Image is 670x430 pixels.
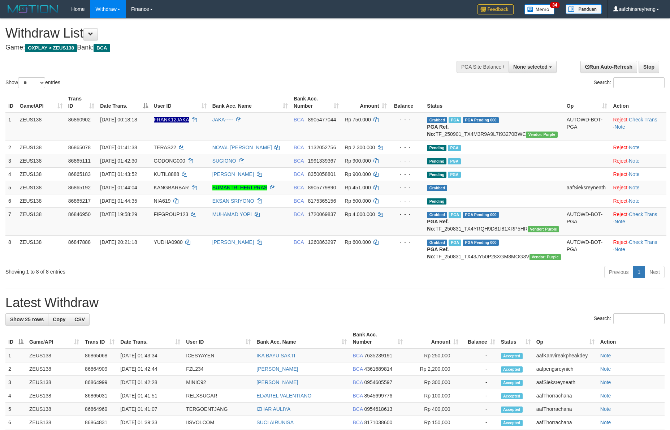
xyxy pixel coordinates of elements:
a: IZHAR AULIYA [256,406,290,412]
a: Note [600,366,611,372]
span: Marked by aafpengsreynich [448,172,461,178]
td: ZEUS138 [26,416,82,429]
td: · [610,181,666,194]
a: Note [600,420,611,425]
h1: Withdraw List [5,26,440,40]
th: ID [5,92,17,113]
label: Search: [594,313,665,324]
td: · [610,141,666,154]
a: [PERSON_NAME] [212,239,254,245]
span: BCA [94,44,110,52]
th: User ID: activate to sort column ascending [183,328,254,349]
span: 86846950 [68,211,91,217]
th: Action [597,328,665,349]
td: 4 [5,389,26,403]
a: EKSAN SRIYONO [212,198,254,204]
span: [DATE] 19:58:29 [100,211,137,217]
td: 4 [5,167,17,181]
td: ZEUS138 [26,362,82,376]
td: aafThorrachana [533,416,597,429]
a: Note [600,393,611,399]
td: · · [610,207,666,235]
span: Copy 0954618613 to clipboard [364,406,392,412]
a: JAKA----- [212,117,233,122]
a: Note [600,406,611,412]
a: Show 25 rows [5,313,48,326]
span: 86865078 [68,145,91,150]
div: - - - [393,197,421,205]
td: RELXSUGAR [183,389,254,403]
span: KANGBARBAR [154,185,189,190]
span: Marked by aafpengsreynich [448,158,461,164]
b: PGA Ref. No: [427,246,449,259]
img: MOTION_logo.png [5,4,60,14]
span: None selected [513,64,548,70]
span: [DATE] 01:43:52 [100,171,137,177]
span: Grabbed [427,240,447,246]
span: Copy 8545699776 to clipboard [364,393,392,399]
span: Accepted [501,366,523,373]
h4: Game: Bank: [5,44,440,51]
td: · [610,167,666,181]
span: BCA [353,353,363,358]
span: 86860902 [68,117,91,122]
span: BCA [294,171,304,177]
td: aafThorrachana [533,389,597,403]
td: TERGOENTJANG [183,403,254,416]
span: Marked by aafpengsreynich [448,145,461,151]
th: Amount: activate to sort column ascending [406,328,461,349]
span: Copy 7635239191 to clipboard [364,353,392,358]
th: Status [424,92,564,113]
th: ID: activate to sort column descending [5,328,26,349]
a: IKA BAYU SAKTI [256,353,295,358]
span: Rp 4.000.000 [345,211,375,217]
th: Balance [390,92,424,113]
span: 86865217 [68,198,91,204]
th: Game/API: activate to sort column ascending [17,92,65,113]
td: ZEUS138 [17,207,65,235]
a: Note [629,198,640,204]
span: Vendor URL: https://trx4.1velocity.biz [526,132,557,138]
span: Copy 8171038600 to clipboard [364,420,392,425]
a: Note [629,185,640,190]
td: aafSieksreyneath [533,376,597,389]
a: Check Trans [629,211,657,217]
th: Balance: activate to sort column ascending [461,328,498,349]
span: Copy 1720069837 to clipboard [308,211,336,217]
td: 86865068 [82,349,117,362]
td: ZEUS138 [17,194,65,207]
a: Reject [613,198,627,204]
th: Game/API: activate to sort column ascending [26,328,82,349]
span: YUDHA0980 [154,239,183,245]
div: - - - [393,211,421,218]
span: Vendor URL: https://trx4.1velocity.biz [528,226,559,232]
td: 86864909 [82,362,117,376]
span: Grabbed [427,185,447,191]
td: 2 [5,362,26,376]
a: Stop [639,61,659,73]
td: - [461,362,498,376]
input: Search: [613,77,665,88]
td: Rp 100,000 [406,389,461,403]
th: Date Trans.: activate to sort column ascending [117,328,183,349]
div: - - - [393,238,421,246]
td: ZEUS138 [26,376,82,389]
span: Grabbed [427,212,447,218]
td: 6 [5,194,17,207]
span: Accepted [501,420,523,426]
span: Accepted [501,353,523,359]
span: Rp 451.000 [345,185,371,190]
td: IISVOLCOM [183,416,254,429]
span: 86847888 [68,239,91,245]
span: 86865111 [68,158,91,164]
span: TERAS22 [154,145,176,150]
td: ZEUS138 [17,113,65,141]
a: Reject [613,211,627,217]
td: 86864999 [82,376,117,389]
span: OXPLAY > ZEUS138 [25,44,77,52]
a: Reject [613,117,627,122]
td: AUTOWD-BOT-PGA [564,235,610,263]
th: Date Trans.: activate to sort column descending [97,92,151,113]
a: Note [600,353,611,358]
td: 6 [5,416,26,429]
